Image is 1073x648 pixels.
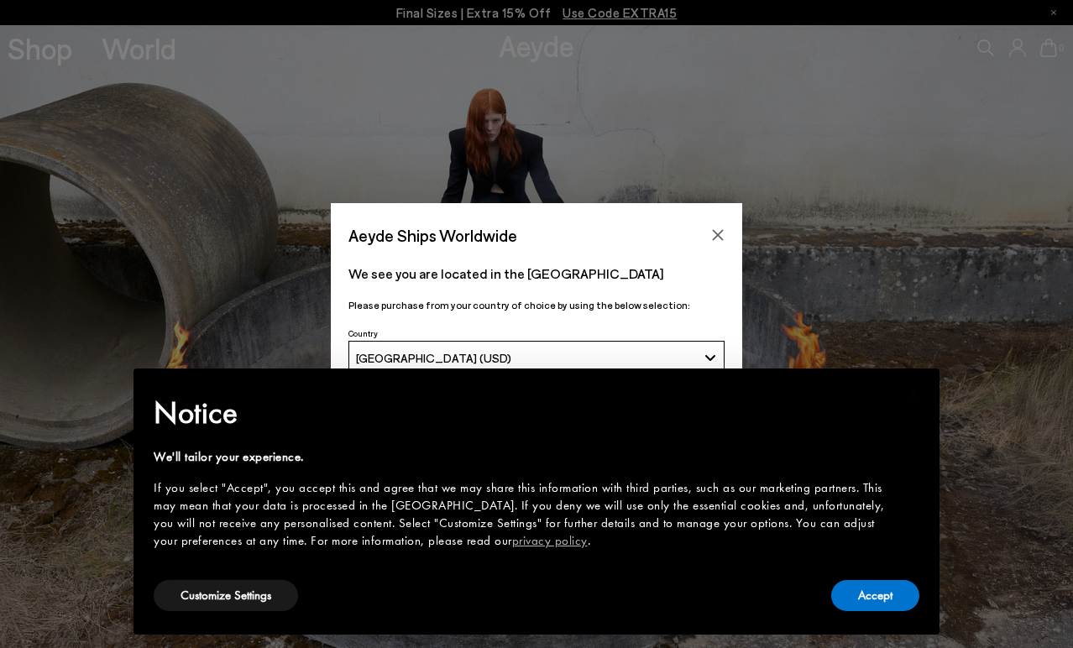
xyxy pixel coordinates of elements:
[154,479,892,550] div: If you select "Accept", you accept this and agree that we may share this information with third p...
[892,374,933,414] button: Close this notice
[908,380,919,406] span: ×
[154,580,298,611] button: Customize Settings
[348,328,378,338] span: Country
[348,221,517,250] span: Aeyde Ships Worldwide
[512,532,588,549] a: privacy policy
[705,222,730,248] button: Close
[348,264,725,284] p: We see you are located in the [GEOGRAPHIC_DATA]
[154,391,892,435] h2: Notice
[831,580,919,611] button: Accept
[154,448,892,466] div: We'll tailor your experience.
[348,297,725,313] p: Please purchase from your country of choice by using the below selection:
[356,351,511,365] span: [GEOGRAPHIC_DATA] (USD)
